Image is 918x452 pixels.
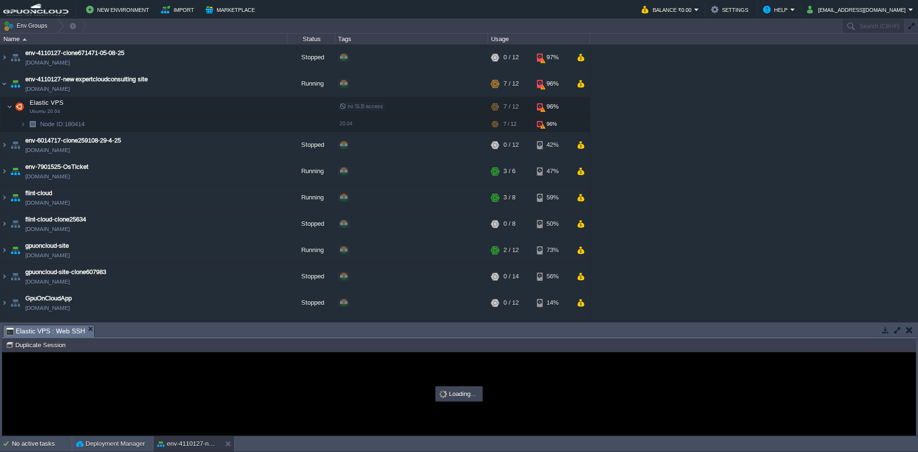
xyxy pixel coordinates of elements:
div: 14% [537,290,568,316]
img: AMDAwAAAACH5BAEAAAAALAAAAAABAAEAAAICRAEAOw== [0,290,8,316]
div: Running [287,185,335,210]
img: AMDAwAAAACH5BAEAAAAALAAAAAABAAEAAAICRAEAOw== [9,316,22,342]
div: 97% [537,44,568,70]
div: Usage [489,33,590,44]
div: Stopped [287,132,335,158]
img: AMDAwAAAACH5BAEAAAAALAAAAAABAAEAAAICRAEAOw== [0,316,8,342]
span: [DOMAIN_NAME] [25,251,70,260]
img: GPUonCLOUD [3,4,68,16]
button: Env Groups [3,19,51,33]
div: 3 / 8 [503,185,515,210]
button: [EMAIL_ADDRESS][DOMAIN_NAME] [807,4,908,15]
img: AMDAwAAAACH5BAEAAAAALAAAAAABAAEAAAICRAEAOw== [9,264,22,289]
button: Import [161,4,197,15]
a: GpuOnCloudApp [25,294,72,303]
div: 73% [537,237,568,263]
div: 59% [537,185,568,210]
div: 96% [537,71,568,97]
div: 0 / 8 [503,211,515,237]
div: 56% [537,264,568,289]
div: Running [287,71,335,97]
span: 180414 [39,120,86,128]
a: Elastic VPSUbuntu 20.04 [29,99,65,106]
span: env-7901525-OsTicket [25,162,88,172]
button: Duplicate Session [6,341,68,349]
div: Stopped [287,290,335,316]
img: AMDAwAAAACH5BAEAAAAALAAAAAABAAEAAAICRAEAOw== [9,290,22,316]
button: env-4110127-new expertcloudconsulting site [157,439,218,449]
a: gpuoncloud-site-clone607983 [25,267,106,277]
span: env-4110127-clone671471-05-08-25 [25,48,124,58]
img: AMDAwAAAACH5BAEAAAAALAAAAAABAAEAAAICRAEAOw== [0,211,8,237]
button: New Environment [86,4,152,15]
span: no SLB access [339,103,383,109]
img: AMDAwAAAACH5BAEAAAAALAAAAAABAAEAAAICRAEAOw== [7,97,12,116]
span: Ubuntu 20.04 [30,109,60,114]
a: gpuoncloud-site [25,241,69,251]
img: AMDAwAAAACH5BAEAAAAALAAAAAABAAEAAAICRAEAOw== [9,185,22,210]
div: 7 / 12 [503,97,519,116]
a: Node ID:180414 [39,120,86,128]
div: 50% [537,211,568,237]
span: Elastic VPS [29,99,65,107]
img: AMDAwAAAACH5BAEAAAAALAAAAAABAAEAAAICRAEAOw== [0,44,8,70]
img: AMDAwAAAACH5BAEAAAAALAAAAAABAAEAAAICRAEAOw== [22,38,27,41]
img: AMDAwAAAACH5BAEAAAAALAAAAAABAAEAAAICRAEAOw== [9,211,22,237]
div: Tags [336,33,488,44]
div: 2 / 12 [503,237,519,263]
button: Deployment Manager [76,439,145,449]
a: [DOMAIN_NAME] [25,224,70,234]
span: [DOMAIN_NAME] [25,303,70,313]
a: [DOMAIN_NAME] [25,58,70,67]
div: 96% [537,117,568,132]
div: 42% [537,132,568,158]
a: flint-cloud-clone25634 [25,215,86,224]
span: Elastic VPS : Web SSH [6,325,85,337]
img: AMDAwAAAACH5BAEAAAAALAAAAAABAAEAAAICRAEAOw== [13,97,26,116]
img: AMDAwAAAACH5BAEAAAAALAAAAAABAAEAAAICRAEAOw== [9,158,22,184]
div: 3 / 6 [503,158,515,184]
div: 0 / 12 [503,132,519,158]
a: [DOMAIN_NAME] [25,198,70,208]
img: AMDAwAAAACH5BAEAAAAALAAAAAABAAEAAAICRAEAOw== [0,185,8,210]
div: Running [287,237,335,263]
img: AMDAwAAAACH5BAEAAAAALAAAAAABAAEAAAICRAEAOw== [0,132,8,158]
div: 5 / 12 [503,316,519,342]
img: AMDAwAAAACH5BAEAAAAALAAAAAABAAEAAAICRAEAOw== [9,44,22,70]
div: 55% [537,316,568,342]
img: AMDAwAAAACH5BAEAAAAALAAAAAABAAEAAAICRAEAOw== [0,71,8,97]
div: No active tasks [12,436,72,452]
div: 7 / 12 [503,117,516,132]
div: Loading... [437,387,481,400]
div: 0 / 12 [503,290,519,316]
span: 20.04 [339,121,352,126]
span: [DOMAIN_NAME] [25,172,70,181]
div: 96% [537,97,568,116]
button: Balance ₹0.00 [642,4,694,15]
span: [DOMAIN_NAME] [25,277,70,287]
div: Stopped [287,211,335,237]
div: 0 / 12 [503,44,519,70]
img: AMDAwAAAACH5BAEAAAAALAAAAAABAAEAAAICRAEAOw== [26,117,39,132]
a: env-6014717-clone259108-29-4-25 [25,136,121,145]
a: flint-cloud [25,188,52,198]
span: [DOMAIN_NAME] [25,145,70,155]
a: [DOMAIN_NAME] [25,84,70,94]
img: AMDAwAAAACH5BAEAAAAALAAAAAABAAEAAAICRAEAOw== [20,117,26,132]
button: Help [763,4,790,15]
div: 0 / 14 [503,264,519,289]
a: env-4110127-new expertcloudconsulting site [25,75,148,84]
div: Status [288,33,335,44]
a: SmartDev [25,320,53,330]
span: Node ID: [40,121,65,128]
div: Running [287,158,335,184]
img: AMDAwAAAACH5BAEAAAAALAAAAAABAAEAAAICRAEAOw== [9,132,22,158]
button: Settings [711,4,751,15]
